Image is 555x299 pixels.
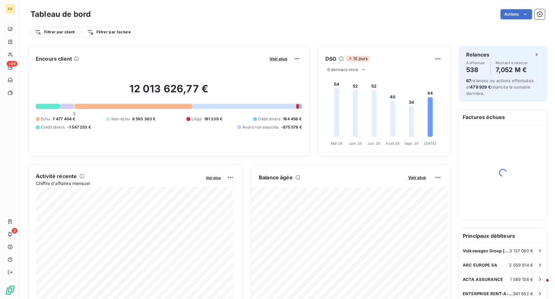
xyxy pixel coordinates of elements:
[346,56,369,62] span: 10 jours
[73,111,75,116] span: 0
[36,180,201,187] span: Chiffre d'affaires mensuel
[459,110,547,125] h6: Factures échues
[12,228,17,234] span: 3
[283,116,302,122] span: 184 456 €
[349,141,362,146] tspan: Juin 25
[459,228,547,243] h6: Principaux débiteurs
[513,291,533,296] span: 941 652 €
[466,78,534,96] span: relances ou actions effectuées et relancés la semaine dernière.
[204,116,222,122] span: 181 236 €
[331,141,343,146] tspan: Mai 25
[470,84,491,90] span: 479 929 €
[7,61,17,67] span: +99
[206,176,221,180] span: Voir plus
[368,141,380,146] tspan: Juil. 25
[270,56,287,61] span: Voir plus
[510,277,533,282] span: 1 569 158 €
[466,65,485,75] h4: 538
[509,248,533,253] span: 3 137 080 €
[36,55,72,63] h6: Encours client
[496,65,528,75] h4: 7,052 M €
[5,4,15,14] div: AS
[204,175,223,180] button: Voir plus
[281,124,302,130] span: -875 578 €
[268,56,289,62] button: Voir plus
[500,9,532,19] button: Actions
[242,124,278,130] span: Avoirs non associés
[404,141,419,146] tspan: Sept. 25
[30,27,79,37] button: Filtrer par client
[509,262,533,268] span: 2 059 614 €
[83,27,135,37] button: Filtrer par facture
[41,116,50,122] span: Échu
[41,124,65,130] span: Crédit divers
[325,55,336,63] h6: DSO
[258,116,280,122] span: Débit divers
[406,175,428,180] button: Voir plus
[463,291,513,296] span: ENTERPRISE RENT-A-CAR - CITER SA
[36,83,302,102] h2: 12 013 626,77 €
[466,61,485,65] span: À effectuer
[132,116,156,122] span: 6 593 363 €
[386,141,400,146] tspan: Août 25
[192,116,202,122] span: Litige
[466,51,489,58] h6: Relances
[327,67,358,72] span: 6 derniers mois
[463,277,503,282] span: ACTA ASSURANCE
[259,174,293,181] h6: Balance âgée
[111,116,130,122] span: Non-échu
[67,124,91,130] span: -1 547 253 €
[5,285,15,295] img: Logo LeanPay
[533,277,549,293] iframe: Intercom live chat
[466,78,471,83] span: 67
[463,248,509,253] span: Volkswagen Group [GEOGRAPHIC_DATA]
[408,175,426,180] span: Voir plus
[463,262,497,268] span: ARC EUROPE SA
[36,172,77,180] h6: Activité récente
[30,9,91,20] h3: Tableau de bord
[53,116,75,122] span: 7 477 404 €
[424,141,436,146] tspan: [DATE]
[496,61,528,65] span: Montant à relancer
